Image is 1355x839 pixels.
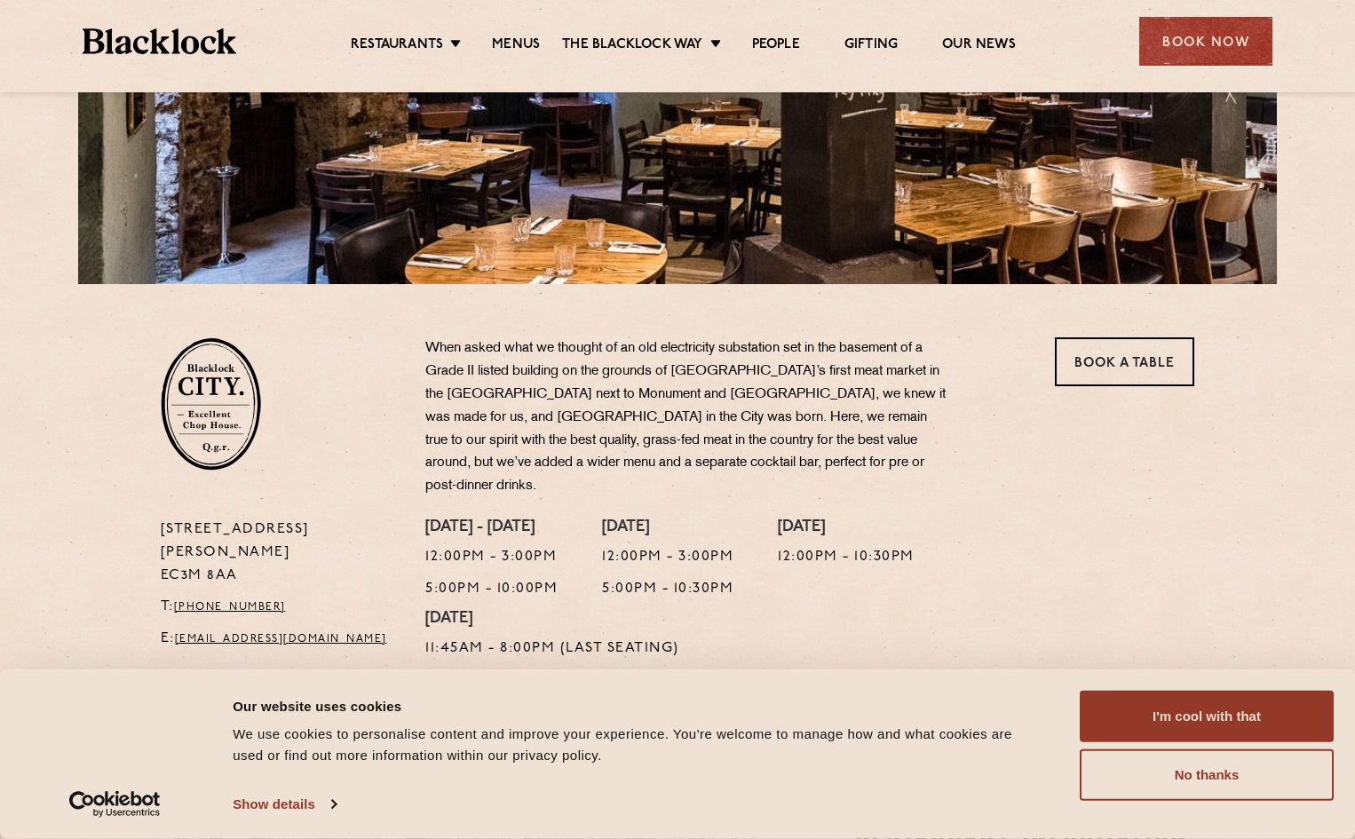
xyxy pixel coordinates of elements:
button: I'm cool with that [1080,691,1334,742]
div: Book Now [1139,17,1272,66]
a: Menus [492,36,540,56]
div: Our website uses cookies [233,695,1040,716]
a: Book a Table [1055,337,1194,386]
p: 5:00pm - 10:30pm [602,578,733,601]
a: Show details [233,791,336,818]
p: 11:45am - 8:00pm (Last Seating) [425,637,679,661]
div: We use cookies to personalise content and improve your experience. You're welcome to manage how a... [233,724,1040,766]
a: Restaurants [351,36,443,56]
button: No thanks [1080,749,1334,801]
p: When asked what we thought of an old electricity substation set in the basement of a Grade II lis... [425,337,949,498]
h4: [DATE] - [DATE] [425,518,558,538]
img: BL_Textured_Logo-footer-cropped.svg [83,28,236,54]
img: City-stamp-default.svg [161,337,261,471]
p: E: [161,628,400,651]
a: Gifting [844,36,898,56]
p: [STREET_ADDRESS][PERSON_NAME] EC3M 8AA [161,518,400,588]
p: 12:00pm - 3:00pm [602,546,733,569]
a: People [752,36,800,56]
h4: [DATE] [425,610,679,629]
p: 12:00pm - 10:30pm [778,546,915,569]
a: Usercentrics Cookiebot - opens in a new window [37,791,193,818]
a: The Blacklock Way [562,36,702,56]
p: 12:00pm - 3:00pm [425,546,558,569]
h4: [DATE] [602,518,733,538]
a: Our News [942,36,1016,56]
p: 5:00pm - 10:00pm [425,578,558,601]
a: [EMAIL_ADDRESS][DOMAIN_NAME] [175,634,387,645]
h4: [DATE] [778,518,915,538]
p: T: [161,596,400,619]
a: [PHONE_NUMBER] [174,602,286,613]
